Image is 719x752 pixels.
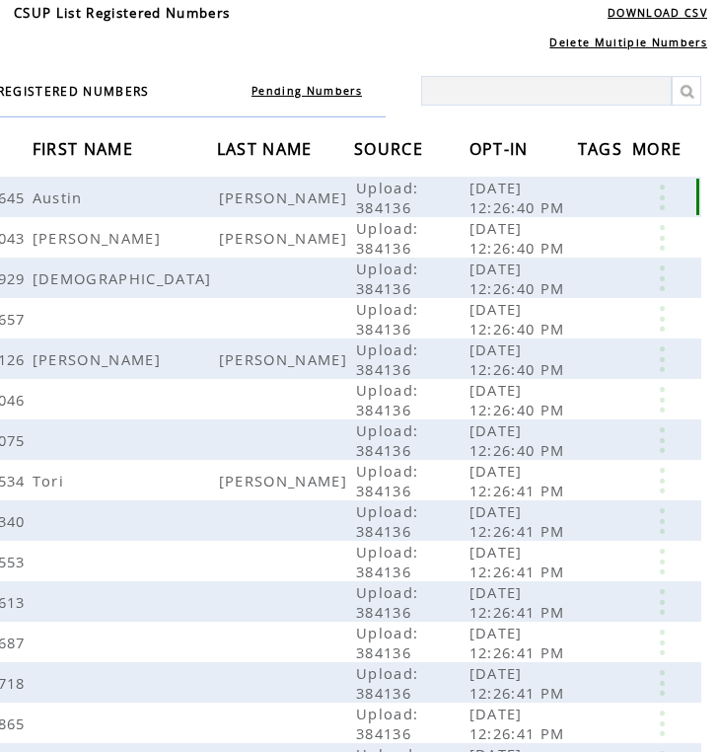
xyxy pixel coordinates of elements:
[356,623,418,662] span: Upload: 384136
[33,228,166,248] span: [PERSON_NAME]
[33,471,69,490] span: Tori
[608,6,707,20] a: DOWNLOAD CSV
[356,299,418,338] span: Upload: 384136
[356,339,418,379] span: Upload: 384136
[469,218,570,258] span: [DATE] 12:26:40 PM
[356,704,418,743] span: Upload: 384136
[469,339,570,379] span: [DATE] 12:26:40 PM
[469,623,570,662] span: [DATE] 12:26:41 PM
[33,188,88,207] span: Austin
[469,259,570,298] span: [DATE] 12:26:40 PM
[217,142,318,154] a: LAST NAME
[217,133,318,170] span: LAST NAME
[356,542,418,581] span: Upload: 384136
[469,142,534,154] a: OPT-IN
[356,178,418,217] span: Upload: 384136
[219,228,352,248] span: [PERSON_NAME]
[354,142,428,154] a: SOURCE
[219,188,352,207] span: [PERSON_NAME]
[469,461,570,500] span: [DATE] 12:26:41 PM
[469,178,570,217] span: [DATE] 12:26:40 PM
[469,582,570,622] span: [DATE] 12:26:41 PM
[356,380,418,419] span: Upload: 384136
[33,142,138,154] a: FIRST NAME
[469,501,570,541] span: [DATE] 12:26:41 PM
[632,133,686,170] span: MORE
[356,663,418,703] span: Upload: 384136
[578,133,627,170] span: TAGS
[356,420,418,460] span: Upload: 384136
[354,133,428,170] span: SOURCE
[469,299,570,338] span: [DATE] 12:26:40 PM
[356,218,418,258] span: Upload: 384136
[14,4,230,22] span: CSUP List Registered Numbers
[578,142,627,154] a: TAGS
[219,471,352,490] span: [PERSON_NAME]
[469,704,570,743] span: [DATE] 12:26:41 PM
[33,349,166,369] span: [PERSON_NAME]
[549,36,707,49] a: Delete Multiple Numbers
[356,582,418,622] span: Upload: 384136
[469,663,570,703] span: [DATE] 12:26:41 PM
[356,461,418,500] span: Upload: 384136
[469,542,570,581] span: [DATE] 12:26:41 PM
[356,501,418,541] span: Upload: 384136
[469,420,570,460] span: [DATE] 12:26:40 PM
[219,349,352,369] span: [PERSON_NAME]
[252,84,362,98] a: Pending Numbers
[356,259,418,298] span: Upload: 384136
[469,380,570,419] span: [DATE] 12:26:40 PM
[469,133,534,170] span: OPT-IN
[33,268,217,288] span: [DEMOGRAPHIC_DATA]
[33,133,138,170] span: FIRST NAME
